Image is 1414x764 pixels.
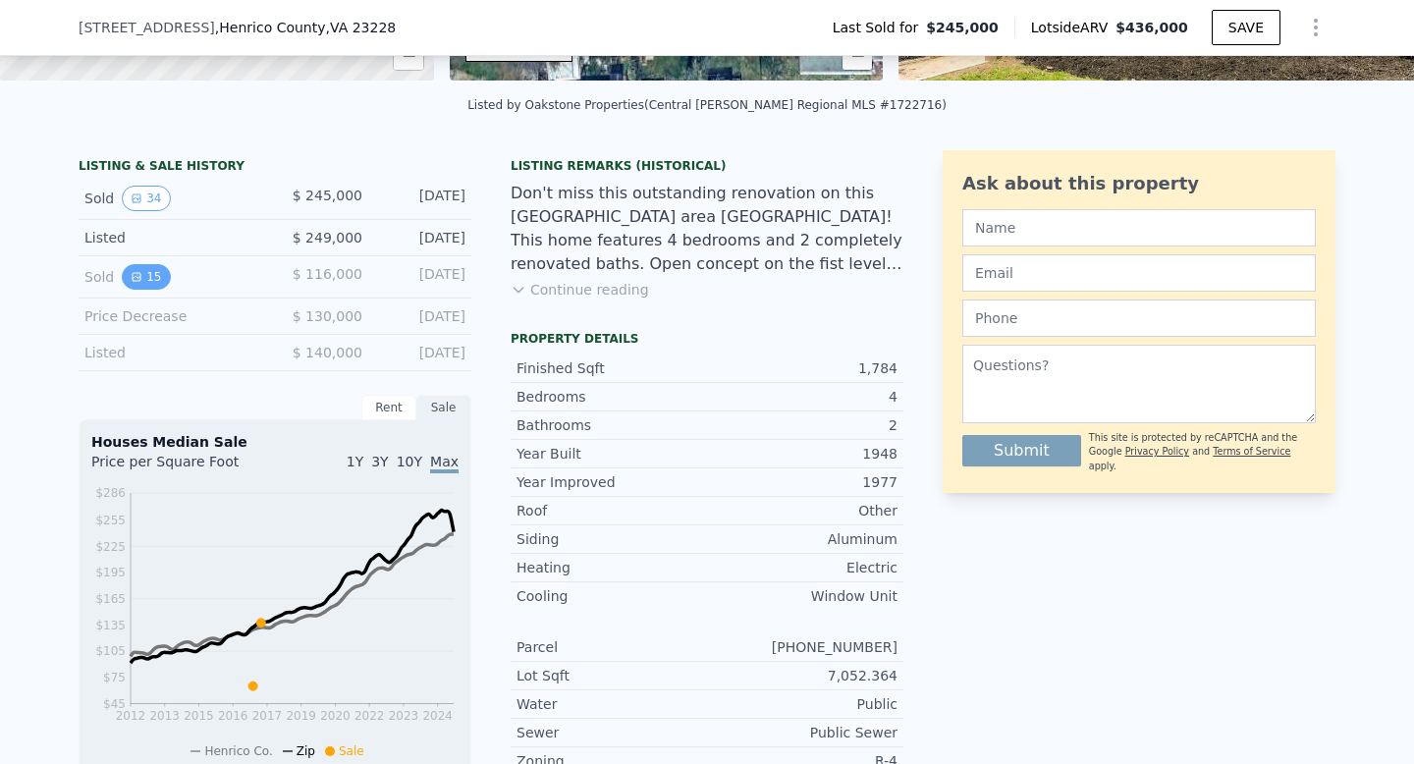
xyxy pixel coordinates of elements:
input: Phone [962,300,1316,337]
div: Price Decrease [84,306,259,326]
button: Continue reading [511,280,649,300]
div: Heating [517,558,707,577]
input: Name [962,209,1316,246]
div: Other [707,501,897,520]
div: Electric [707,558,897,577]
div: Sale [416,395,471,420]
tspan: $286 [95,486,126,500]
div: Cooling [517,586,707,606]
button: Submit [962,435,1081,466]
div: Property details [511,331,903,347]
div: Year Built [517,444,707,464]
div: Finished Sqft [517,358,707,378]
div: Price per Square Foot [91,452,275,483]
span: Lotside ARV [1031,18,1115,37]
div: [DATE] [378,306,465,326]
span: [STREET_ADDRESS] [79,18,215,37]
div: 2 [707,415,897,435]
div: Public [707,694,897,714]
tspan: 2024 [422,709,453,723]
div: Public Sewer [707,723,897,742]
tspan: $45 [103,697,126,711]
div: Listed by Oakstone Properties (Central [PERSON_NAME] Regional MLS #1722716) [467,98,947,112]
div: This site is protected by reCAPTCHA and the Google and apply. [1089,431,1316,473]
tspan: 2022 [354,709,385,723]
button: View historical data [122,264,170,290]
div: Bathrooms [517,415,707,435]
div: Sold [84,264,259,290]
div: Sold [84,186,259,211]
tspan: 2020 [320,709,351,723]
span: $245,000 [926,18,999,37]
div: [DATE] [378,186,465,211]
a: Terms of Service [1213,446,1290,457]
div: LISTING & SALE HISTORY [79,158,471,178]
div: Don't miss this outstanding renovation on this [GEOGRAPHIC_DATA] area [GEOGRAPHIC_DATA]! This hom... [511,182,903,276]
span: $ 130,000 [293,308,362,324]
span: , VA 23228 [326,20,397,35]
div: [DATE] [378,264,465,290]
tspan: $105 [95,644,126,658]
span: $436,000 [1115,20,1188,35]
span: Zip [297,744,315,758]
tspan: $165 [95,592,126,606]
tspan: $75 [103,671,126,684]
div: Year Improved [517,472,707,492]
div: Listed [84,228,259,247]
div: 4 [707,387,897,407]
div: Rent [361,395,416,420]
tspan: 2017 [252,709,283,723]
span: 10Y [397,454,422,469]
span: 1Y [347,454,363,469]
button: View historical data [122,186,170,211]
tspan: 2016 [218,709,248,723]
div: 7,052.364 [707,666,897,685]
tspan: 2015 [184,709,214,723]
button: SAVE [1212,10,1280,45]
div: Water [517,694,707,714]
span: $ 245,000 [293,188,362,203]
tspan: 2023 [389,709,419,723]
div: Sewer [517,723,707,742]
span: Henrico Co. [204,744,272,758]
button: Show Options [1296,8,1335,47]
span: Max [430,454,459,473]
tspan: $255 [95,514,126,527]
div: Listed [84,343,259,362]
div: [PHONE_NUMBER] [707,637,897,657]
tspan: $225 [95,540,126,554]
div: Listing Remarks (Historical) [511,158,903,174]
span: $ 116,000 [293,266,362,282]
tspan: 2013 [149,709,180,723]
span: Sale [339,744,364,758]
div: Roof [517,501,707,520]
div: Siding [517,529,707,549]
div: Lot Sqft [517,666,707,685]
input: Email [962,254,1316,292]
div: [DATE] [378,228,465,247]
div: Ask about this property [962,170,1316,197]
tspan: $195 [95,566,126,579]
div: 1,784 [707,358,897,378]
div: Bedrooms [517,387,707,407]
span: $ 140,000 [293,345,362,360]
tspan: 2019 [286,709,316,723]
div: [DATE] [378,343,465,362]
div: Parcel [517,637,707,657]
div: Window Unit [707,586,897,606]
div: Aluminum [707,529,897,549]
tspan: 2012 [116,709,146,723]
a: Privacy Policy [1125,446,1189,457]
div: 1977 [707,472,897,492]
tspan: $135 [95,619,126,632]
div: Houses Median Sale [91,432,459,452]
span: $ 249,000 [293,230,362,246]
div: 1948 [707,444,897,464]
span: Last Sold for [833,18,927,37]
span: , Henrico County [215,18,396,37]
span: 3Y [371,454,388,469]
